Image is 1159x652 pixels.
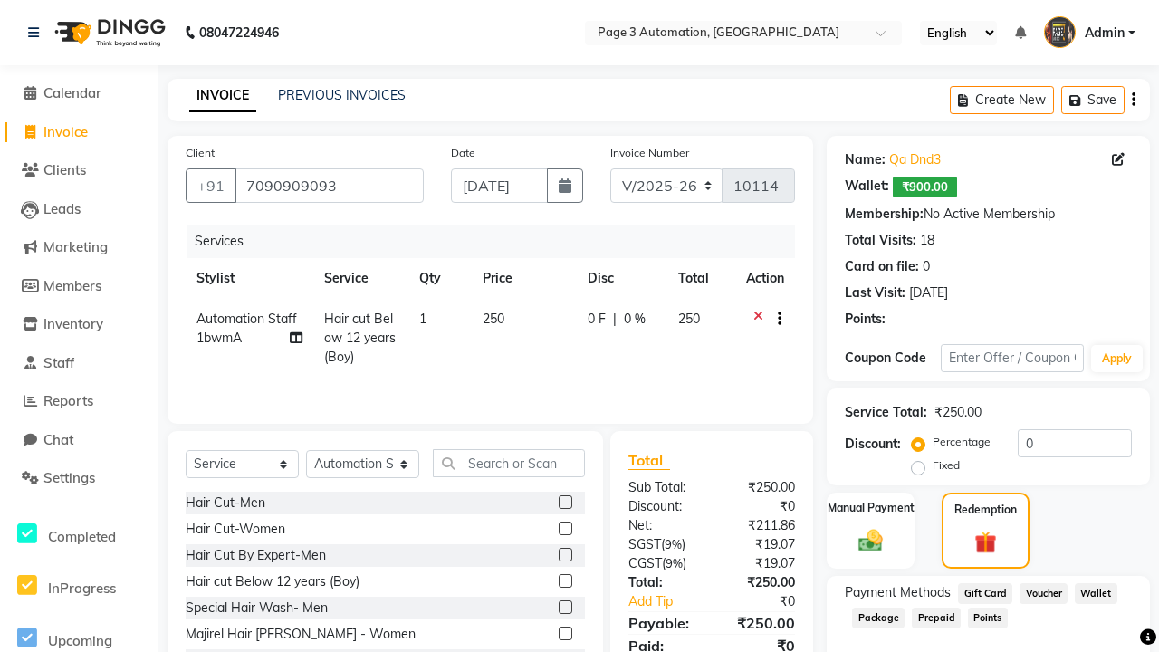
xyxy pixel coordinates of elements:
[48,580,116,597] span: InProgress
[5,276,154,297] a: Members
[954,502,1017,518] label: Redemption
[712,497,809,516] div: ₹0
[278,87,406,103] a: PREVIOUS INVOICES
[893,177,957,197] span: ₹900.00
[43,277,101,294] span: Members
[845,205,1132,224] div: No Active Membership
[845,177,889,197] div: Wallet:
[186,258,313,299] th: Stylist
[828,500,915,516] label: Manual Payment
[43,392,93,409] span: Reports
[845,231,916,250] div: Total Visits:
[419,311,426,327] span: 1
[46,7,170,58] img: logo
[1020,583,1068,604] span: Voucher
[923,257,930,276] div: 0
[186,494,265,513] div: Hair Cut-Men
[933,457,960,474] label: Fixed
[5,199,154,220] a: Leads
[5,430,154,451] a: Chat
[712,535,809,554] div: ₹19.07
[43,161,86,178] span: Clients
[5,122,154,143] a: Invoice
[845,257,919,276] div: Card on file:
[712,573,809,592] div: ₹250.00
[186,546,326,565] div: Hair Cut By Expert-Men
[5,353,154,374] a: Staff
[43,123,88,140] span: Invoice
[615,612,712,634] div: Payable:
[5,83,154,104] a: Calendar
[43,354,74,371] span: Staff
[666,556,683,570] span: 9%
[968,608,1008,628] span: Points
[408,258,472,299] th: Qty
[845,150,886,169] div: Name:
[628,451,670,470] span: Total
[588,310,606,329] span: 0 F
[451,145,475,161] label: Date
[912,608,961,628] span: Prepaid
[845,283,905,302] div: Last Visit:
[235,168,424,203] input: Search by Name/Mobile/Email/Code
[615,592,728,611] a: Add Tip
[5,468,154,489] a: Settings
[472,258,577,299] th: Price
[187,225,809,258] div: Services
[712,478,809,497] div: ₹250.00
[186,625,416,644] div: Majirel Hair [PERSON_NAME] - Women
[852,608,905,628] span: Package
[934,403,982,422] div: ₹250.00
[712,516,809,535] div: ₹211.86
[845,349,941,368] div: Coupon Code
[43,238,108,255] span: Marketing
[199,7,279,58] b: 08047224946
[615,573,712,592] div: Total:
[313,258,408,299] th: Service
[889,150,941,169] a: Qa Dnd3
[43,315,103,332] span: Inventory
[950,86,1054,114] button: Create New
[665,537,682,551] span: 9%
[624,310,646,329] span: 0 %
[43,431,73,448] span: Chat
[186,168,236,203] button: +91
[615,497,712,516] div: Discount:
[712,612,809,634] div: ₹250.00
[845,403,927,422] div: Service Total:
[615,478,712,497] div: Sub Total:
[712,554,809,573] div: ₹19.07
[483,311,504,327] span: 250
[920,231,934,250] div: 18
[615,516,712,535] div: Net:
[667,258,736,299] th: Total
[1091,345,1143,372] button: Apply
[186,599,328,618] div: Special Hair Wash- Men
[851,527,889,554] img: _cash.svg
[845,435,901,454] div: Discount:
[48,632,112,649] span: Upcoming
[1085,24,1125,43] span: Admin
[968,529,1003,556] img: _gift.svg
[5,391,154,412] a: Reports
[613,310,617,329] span: |
[186,572,359,591] div: Hair cut Below 12 years (Boy)
[941,344,1084,372] input: Enter Offer / Coupon Code
[577,258,667,299] th: Disc
[845,583,951,602] span: Payment Methods
[958,583,1012,604] span: Gift Card
[610,145,689,161] label: Invoice Number
[628,555,662,571] span: CGST
[186,145,215,161] label: Client
[5,160,154,181] a: Clients
[43,200,81,217] span: Leads
[845,310,886,329] div: Points:
[196,311,297,346] span: Automation Staff 1bwmA
[628,536,661,552] span: SGST
[324,311,396,365] span: Hair cut Below 12 years (Boy)
[5,314,154,335] a: Inventory
[43,84,101,101] span: Calendar
[678,311,700,327] span: 250
[845,205,924,224] div: Membership:
[186,520,285,539] div: Hair Cut-Women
